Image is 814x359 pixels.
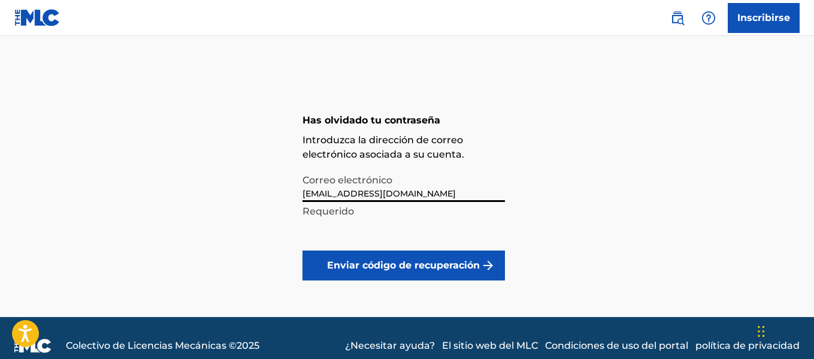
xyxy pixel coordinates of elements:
a: ¿Necesitar ayuda? [345,339,435,353]
a: política de privacidad [695,339,800,353]
div: Arrastrar [758,313,765,349]
font: Condiciones de uso del portal [545,340,688,351]
a: Inscribirse [728,3,800,33]
font: 2025 [237,340,259,351]
a: El sitio web del MLC [442,339,538,353]
img: Logotipo del MLC [14,9,60,26]
img: f7272a7cc735f4ea7f67.svg [481,258,495,273]
font: Requerido [302,206,354,217]
font: Inscribirse [737,12,790,23]
font: El sitio web del MLC [442,340,538,351]
font: Introduzca la dirección de correo electrónico asociada a su cuenta. [302,134,464,160]
a: Condiciones de uso del portal [545,339,688,353]
font: política de privacidad [695,340,800,351]
font: Has olvidado tu contraseña [302,114,440,126]
font: Colectivo de Licencias Mecánicas © [66,340,237,351]
img: buscar [670,11,685,25]
iframe: Widget de chat [754,301,814,359]
img: logo [14,339,52,353]
font: ¿Necesitar ayuda? [345,340,435,351]
img: ayuda [701,11,716,25]
a: Búsqueda pública [665,6,689,30]
button: Enviar código de recuperación [302,251,505,280]
div: Ayuda [697,6,721,30]
font: Enviar código de recuperación [327,260,480,271]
